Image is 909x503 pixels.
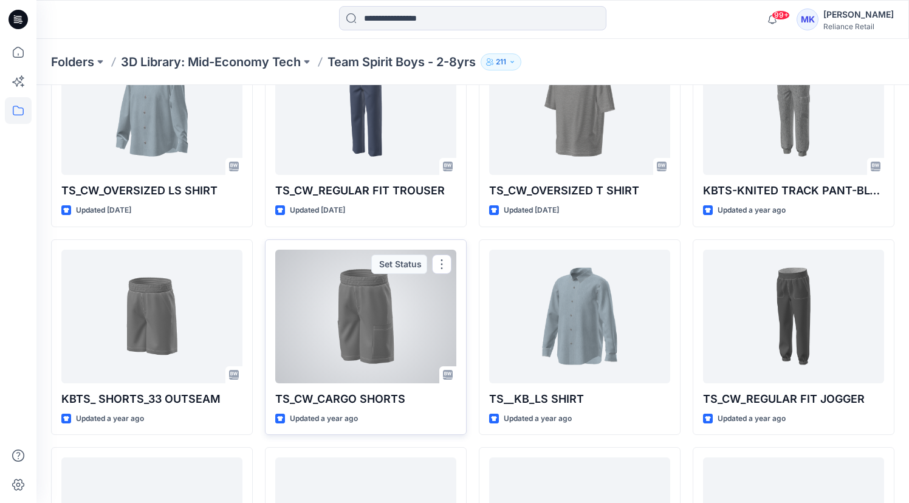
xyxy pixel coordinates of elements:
[76,412,144,425] p: Updated a year ago
[504,412,572,425] p: Updated a year ago
[51,53,94,70] a: Folders
[76,204,131,217] p: Updated [DATE]
[275,182,456,199] p: TS_CW_REGULAR FIT TROUSER
[275,41,456,175] a: TS_CW_REGULAR FIT TROUSER
[703,41,884,175] a: KBTS-KNITED TRACK PANT-BLOCK
[61,391,242,408] p: KBTS_ SHORTS_33 OUTSEAM
[275,250,456,383] a: TS_CW_CARGO SHORTS
[121,53,301,70] a: 3D Library: Mid-Economy Tech
[823,22,894,31] div: Reliance Retail
[772,10,790,20] span: 99+
[61,41,242,175] a: TS_CW_OVERSIZED LS SHIRT
[489,182,670,199] p: TS_CW_OVERSIZED T SHIRT
[703,250,884,383] a: TS_CW_REGULAR FIT JOGGER
[496,55,506,69] p: 211
[718,204,786,217] p: Updated a year ago
[718,412,786,425] p: Updated a year ago
[290,412,358,425] p: Updated a year ago
[61,250,242,383] a: KBTS_ SHORTS_33 OUTSEAM
[481,53,521,70] button: 211
[703,182,884,199] p: KBTS-KNITED TRACK PANT-BLOCK
[275,391,456,408] p: TS_CW_CARGO SHORTS
[328,53,476,70] p: Team Spirit Boys - 2-8yrs
[489,41,670,175] a: TS_CW_OVERSIZED T SHIRT
[489,250,670,383] a: TS__KB_LS SHIRT
[489,391,670,408] p: TS__KB_LS SHIRT
[703,391,884,408] p: TS_CW_REGULAR FIT JOGGER
[797,9,818,30] div: MK
[504,204,559,217] p: Updated [DATE]
[61,182,242,199] p: TS_CW_OVERSIZED LS SHIRT
[823,7,894,22] div: [PERSON_NAME]
[290,204,345,217] p: Updated [DATE]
